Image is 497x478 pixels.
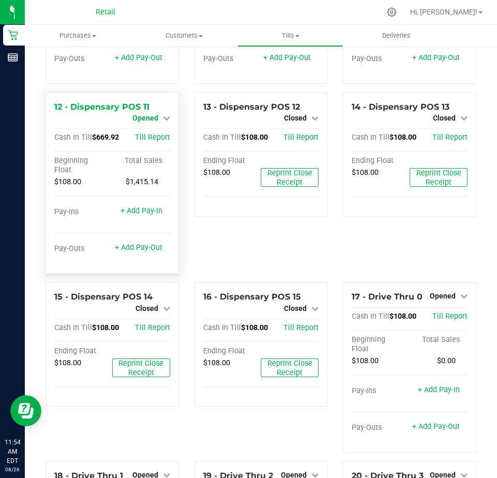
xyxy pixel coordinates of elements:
span: Reprint Close Receipt [267,359,312,377]
span: $108.00 [389,312,416,321]
a: + Add Pay-Out [263,53,311,62]
span: 14 - Dispensary POS 13 [352,102,449,112]
span: Cash In Till [352,133,389,142]
a: + Add Pay-In [121,206,162,215]
a: Customers [131,25,237,47]
div: Total Sales [410,335,468,345]
a: Till Report [283,323,319,332]
span: $108.00 [54,358,81,367]
span: Reprint Close Receipt [267,169,312,187]
span: Opened [430,292,456,300]
a: Deliveries [343,25,449,47]
a: Till Report [135,323,170,332]
inline-svg: Retail [8,30,18,40]
span: Closed [284,114,307,122]
span: Opened [132,114,158,122]
span: $669.92 [92,133,119,142]
div: Pay-Ins [54,207,112,217]
inline-svg: Reports [8,52,18,63]
div: Beginning Float [352,335,410,354]
span: $108.00 [241,133,268,142]
span: $108.00 [352,356,379,365]
span: Retail [96,8,115,17]
div: Manage settings [385,7,398,17]
span: $108.00 [352,168,379,177]
div: Pay-Outs [54,244,112,253]
a: + Add Pay-Out [412,422,460,431]
span: Closed [135,304,158,312]
span: Closed [284,304,307,312]
span: Cash In Till [203,323,241,332]
a: + Add Pay-In [418,385,460,394]
span: $108.00 [54,177,81,186]
span: 15 - Dispensary POS 14 [54,292,153,302]
span: 13 - Dispensary POS 12 [203,102,300,112]
div: Pay-Outs [352,54,410,64]
span: $1,415.14 [126,177,158,186]
span: Cash In Till [54,133,92,142]
span: $108.00 [92,323,119,332]
a: + Add Pay-Out [115,243,162,252]
span: Cash In Till [203,133,241,142]
span: Closed [433,114,456,122]
button: Reprint Close Receipt [261,358,319,377]
span: 16 - Dispensary POS 15 [203,292,301,302]
span: Customers [131,31,236,40]
button: Reprint Close Receipt [112,358,170,377]
span: Deliveries [368,31,425,40]
div: Ending Float [203,347,261,356]
p: 11:54 AM EDT [5,438,20,466]
span: $108.00 [203,358,230,367]
div: Pay-Outs [203,54,261,64]
div: Total Sales [112,156,170,166]
div: Pay-Outs [352,423,410,432]
div: Pay-Ins [352,386,410,396]
a: Tills [237,25,343,47]
a: + Add Pay-Out [412,53,460,62]
div: Ending Float [54,347,112,356]
span: Tills [238,31,343,40]
span: Cash In Till [54,323,92,332]
p: 08/26 [5,466,20,473]
button: Reprint Close Receipt [410,168,468,187]
a: + Add Pay-Out [115,53,162,62]
span: Purchases [25,31,131,40]
span: 17 - Drive Thru 0 [352,292,423,302]
div: Beginning Float [54,156,112,175]
span: Hi, [PERSON_NAME]! [410,8,477,16]
a: Purchases [25,25,131,47]
a: Till Report [135,133,170,142]
div: Pay-Outs [54,54,112,64]
span: $108.00 [241,323,268,332]
iframe: Resource center [10,395,41,426]
button: Reprint Close Receipt [261,168,319,187]
div: Ending Float [352,156,410,166]
a: Till Report [432,312,468,321]
div: Ending Float [203,156,261,166]
span: $0.00 [437,356,456,365]
span: $108.00 [389,133,416,142]
span: Reprint Close Receipt [118,359,163,377]
span: 12 - Dispensary POS 11 [54,102,149,112]
a: Till Report [283,133,319,142]
span: $108.00 [203,168,230,177]
span: Cash In Till [352,312,389,321]
a: Till Report [432,133,468,142]
span: Reprint Close Receipt [416,169,461,187]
